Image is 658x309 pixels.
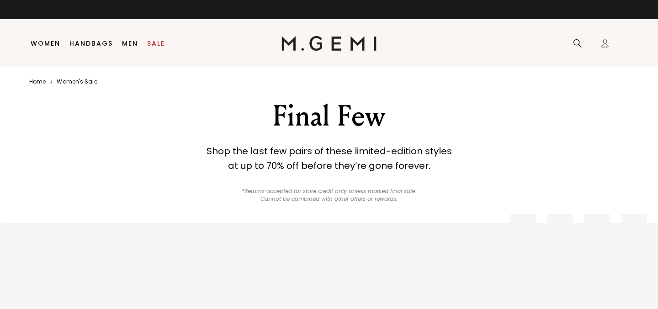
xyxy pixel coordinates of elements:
a: Men [122,40,138,47]
a: Home [29,78,46,85]
img: M.Gemi [281,36,377,51]
div: Final Few [170,100,488,133]
strong: Shop the last few pairs of these limited-edition styles at up to 70% off before they’re gone fore... [207,145,452,172]
p: *Returns accepted for store credit only unless marked final sale. Cannot be combined with other o... [237,188,422,203]
a: Sale [147,40,165,47]
a: Handbags [69,40,113,47]
a: Women's sale [57,78,97,85]
a: Women [31,40,60,47]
